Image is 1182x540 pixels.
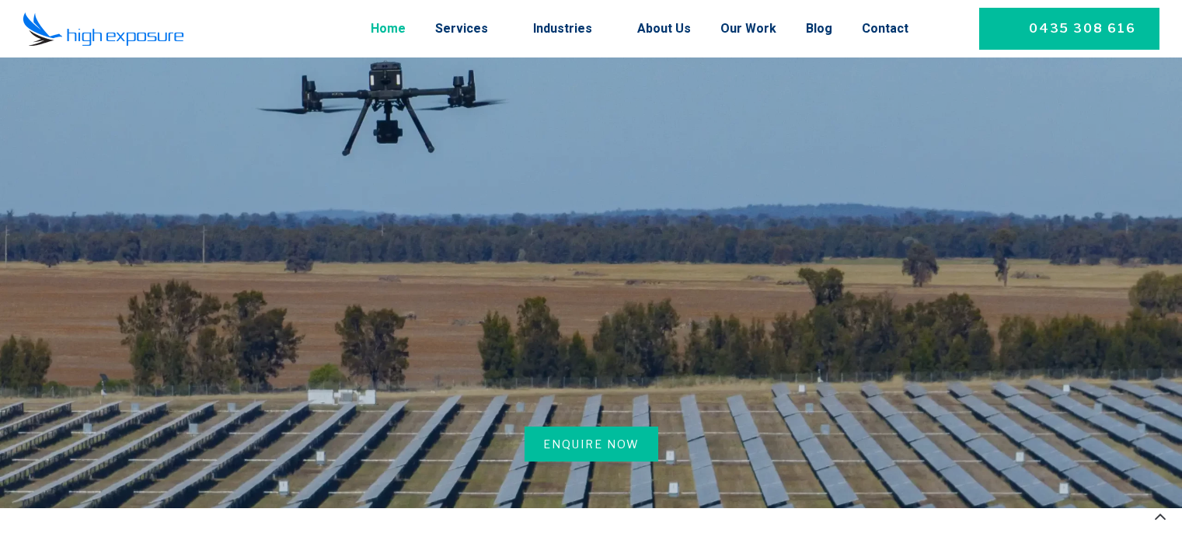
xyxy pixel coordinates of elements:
nav: Menu [204,9,908,49]
a: Blog [806,9,832,49]
a: Services [435,9,504,49]
span: 0435 308 616 [1029,19,1136,38]
a: Industries [533,9,608,49]
a: About Us [637,9,691,49]
a: Our Work [720,9,776,49]
a: 0435 308 616 [979,8,1159,50]
a: Enquire Now [525,427,658,462]
a: Home [371,9,406,49]
img: Final-Logo copy [23,12,184,47]
span: Enquire Now [543,436,640,452]
a: Contact [862,9,908,49]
